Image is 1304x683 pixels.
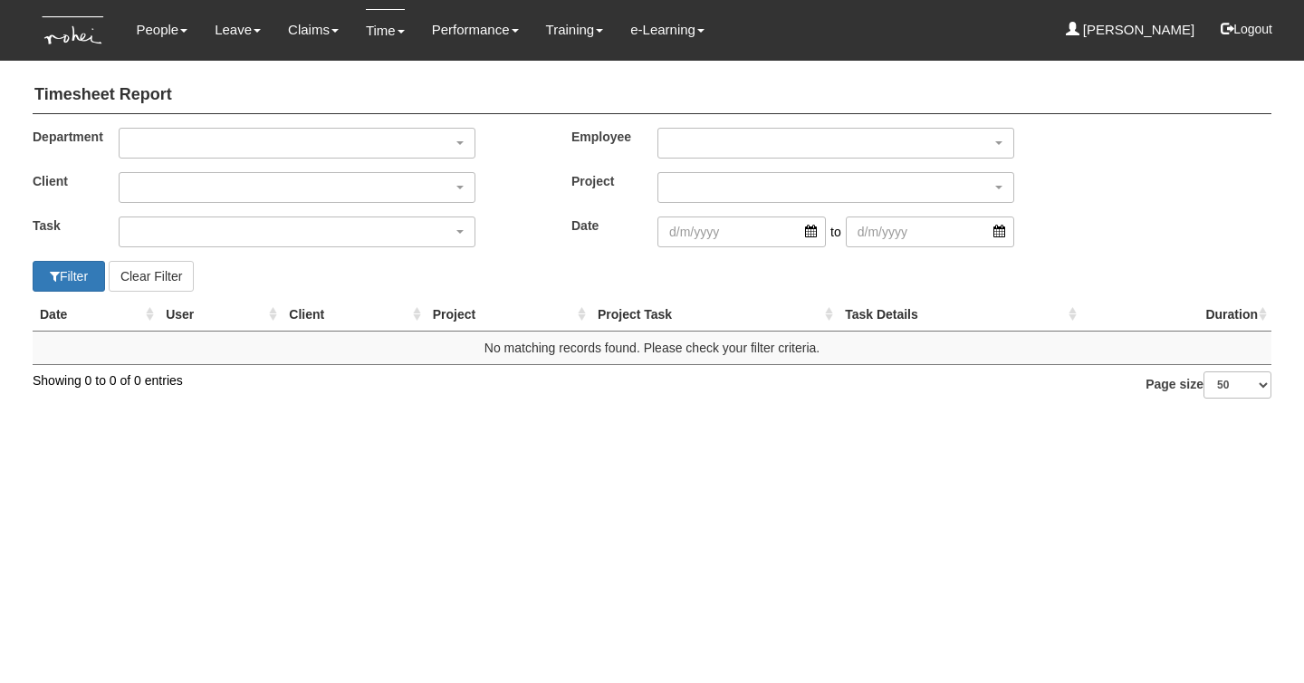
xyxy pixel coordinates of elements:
label: Department [19,128,105,146]
a: People [136,9,187,51]
button: Logout [1208,7,1285,51]
td: No matching records found. Please check your filter criteria. [33,331,1271,364]
label: Page size [1146,371,1271,399]
button: Filter [33,261,105,292]
select: Page size [1203,371,1271,399]
button: Clear Filter [109,261,194,292]
label: Employee [558,128,644,146]
th: Date : activate to sort column ascending [33,298,158,332]
label: Task [19,216,105,235]
a: Claims [288,9,339,51]
th: Duration : activate to sort column ascending [1081,298,1271,332]
th: Project Task : activate to sort column ascending [590,298,838,332]
label: Date [558,216,644,235]
input: d/m/yyyy [657,216,826,247]
label: Project [558,172,644,190]
th: Project : activate to sort column ascending [426,298,590,332]
a: [PERSON_NAME] [1066,9,1195,51]
label: Client [19,172,105,190]
a: Performance [432,9,519,51]
span: to [826,216,846,247]
h4: Timesheet Report [33,77,1271,114]
iframe: chat widget [1228,611,1286,665]
a: e-Learning [630,9,705,51]
input: d/m/yyyy [846,216,1014,247]
th: User : activate to sort column ascending [158,298,282,332]
th: Task Details : activate to sort column ascending [838,298,1081,332]
a: Training [546,9,604,51]
th: Client : activate to sort column ascending [282,298,425,332]
a: Leave [215,9,261,51]
a: Time [366,9,405,52]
